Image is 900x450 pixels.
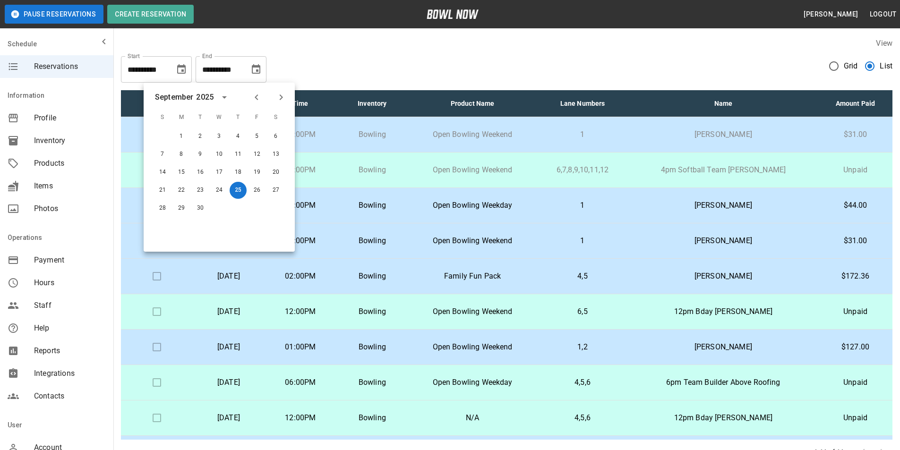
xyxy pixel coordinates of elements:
[544,341,620,353] p: 1,2
[636,412,811,424] p: 12pm Bday [PERSON_NAME]
[344,129,401,140] p: Bowling
[544,306,620,317] p: 6,5
[636,341,811,353] p: [PERSON_NAME]
[636,377,811,388] p: 6pm Team Builder Above Roofing
[230,164,247,181] button: Sep 18, 2025
[200,306,257,317] p: [DATE]
[249,89,265,105] button: Previous month
[344,235,401,246] p: Bowling
[273,89,289,105] button: Next month
[34,61,106,72] span: Reservations
[818,90,892,117] th: Amount Paid
[265,90,336,117] th: Time
[344,412,401,424] p: Bowling
[34,135,106,146] span: Inventory
[416,164,530,176] p: Open Bowling Weekend
[192,128,209,145] button: Sep 2, 2025
[5,5,103,24] button: Pause Reservations
[249,146,266,163] button: Sep 12, 2025
[211,164,228,181] button: Sep 17, 2025
[249,108,266,127] span: F
[34,300,106,311] span: Staff
[230,182,247,199] button: Sep 25, 2025
[416,412,530,424] p: N/A
[272,129,329,140] p: 02:00PM
[636,306,811,317] p: 12pm Bday [PERSON_NAME]
[416,235,530,246] p: Open Bowling Weekend
[200,271,257,282] p: [DATE]
[272,235,329,246] p: 02:00PM
[34,255,106,266] span: Payment
[200,377,257,388] p: [DATE]
[249,128,266,145] button: Sep 5, 2025
[192,146,209,163] button: Sep 9, 2025
[121,90,193,117] th: Check In
[211,128,228,145] button: Sep 3, 2025
[272,341,329,353] p: 01:00PM
[272,200,329,211] p: 07:00PM
[192,108,209,127] span: T
[107,5,194,24] button: Create Reservation
[154,108,171,127] span: S
[544,271,620,282] p: 4,5
[544,129,620,140] p: 1
[880,60,892,72] span: List
[826,412,885,424] p: Unpaid
[272,412,329,424] p: 12:00PM
[154,146,171,163] button: Sep 7, 2025
[416,377,530,388] p: Open Bowling Weekday
[267,164,284,181] button: Sep 20, 2025
[192,164,209,181] button: Sep 16, 2025
[247,60,266,79] button: Choose date, selected date is Sep 25, 2025
[34,158,106,169] span: Products
[544,164,620,176] p: 6,7,8,9,10,11,12
[172,60,191,79] button: Choose date, selected date is Aug 24, 2025
[416,200,530,211] p: Open Bowling Weekday
[344,200,401,211] p: Bowling
[173,182,190,199] button: Sep 22, 2025
[200,341,257,353] p: [DATE]
[173,108,190,127] span: M
[272,271,329,282] p: 02:00PM
[173,128,190,145] button: Sep 1, 2025
[230,146,247,163] button: Sep 11, 2025
[427,9,479,19] img: logo
[211,182,228,199] button: Sep 24, 2025
[826,129,885,140] p: $31.00
[544,235,620,246] p: 1
[628,90,818,117] th: Name
[826,306,885,317] p: Unpaid
[272,377,329,388] p: 06:00PM
[154,164,171,181] button: Sep 14, 2025
[34,112,106,124] span: Profile
[34,323,106,334] span: Help
[636,164,811,176] p: 4pm Softball Team [PERSON_NAME]
[173,200,190,217] button: Sep 29, 2025
[192,200,209,217] button: Sep 30, 2025
[844,60,858,72] span: Grid
[154,182,171,199] button: Sep 21, 2025
[249,164,266,181] button: Sep 19, 2025
[34,203,106,214] span: Photos
[173,146,190,163] button: Sep 8, 2025
[866,6,900,23] button: Logout
[34,368,106,379] span: Integrations
[173,164,190,181] button: Sep 15, 2025
[826,164,885,176] p: Unpaid
[636,200,811,211] p: [PERSON_NAME]
[155,92,193,103] div: September
[636,129,811,140] p: [PERSON_NAME]
[826,271,885,282] p: $172.36
[544,377,620,388] p: 4,5,6
[636,235,811,246] p: [PERSON_NAME]
[876,39,892,48] label: View
[272,306,329,317] p: 12:00PM
[154,200,171,217] button: Sep 28, 2025
[196,92,214,103] div: 2025
[230,128,247,145] button: Sep 4, 2025
[267,182,284,199] button: Sep 27, 2025
[211,108,228,127] span: W
[826,341,885,353] p: $127.00
[826,235,885,246] p: $31.00
[537,90,628,117] th: Lane Numbers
